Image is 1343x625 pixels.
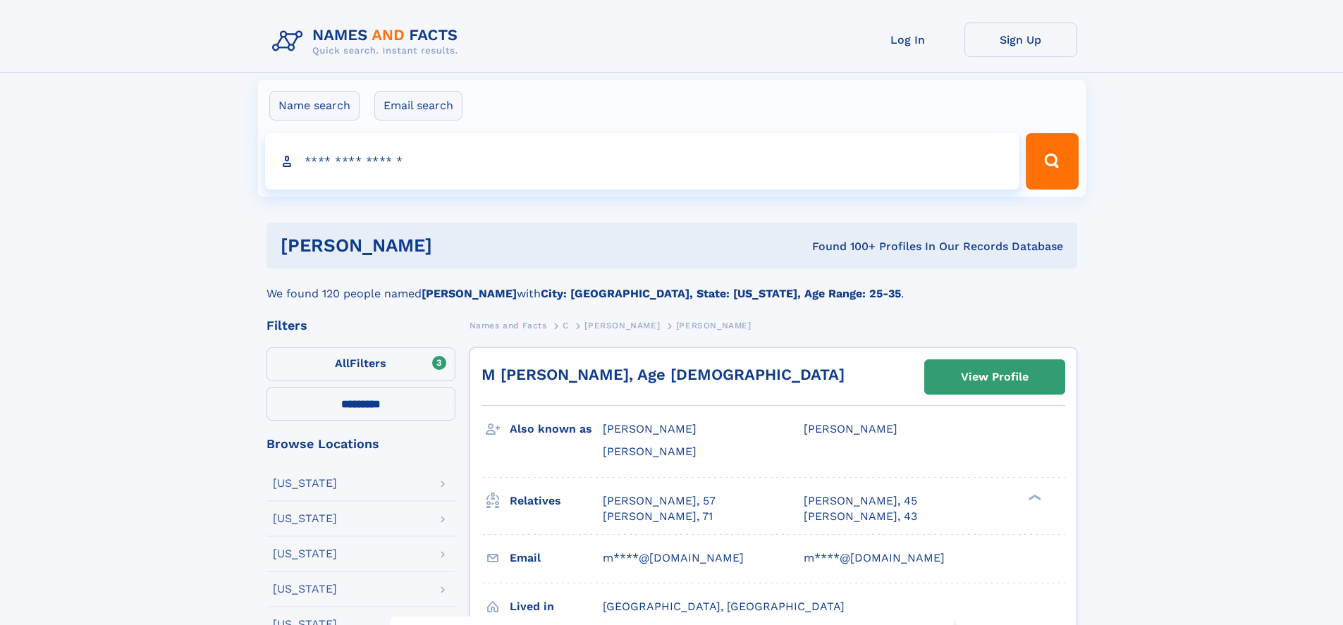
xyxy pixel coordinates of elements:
[273,548,337,559] div: [US_STATE]
[961,361,1029,393] div: View Profile
[563,316,569,334] a: C
[266,347,455,381] label: Filters
[470,316,547,334] a: Names and Facts
[603,509,713,524] a: [PERSON_NAME], 71
[804,422,897,435] span: [PERSON_NAME]
[266,319,455,332] div: Filters
[603,493,716,509] a: [PERSON_NAME], 57
[266,268,1077,302] div: We found 120 people named with .
[266,438,455,450] div: Browse Locations
[584,316,660,334] a: [PERSON_NAME]
[676,321,752,330] span: [PERSON_NAME]
[852,23,964,57] a: Log In
[281,237,623,254] h1: [PERSON_NAME]
[603,600,845,613] span: [GEOGRAPHIC_DATA], [GEOGRAPHIC_DATA]
[265,133,1020,190] input: search input
[603,445,697,458] span: [PERSON_NAME]
[273,583,337,595] div: [US_STATE]
[482,366,845,383] a: M [PERSON_NAME], Age [DEMOGRAPHIC_DATA]
[925,360,1065,394] a: View Profile
[374,91,462,120] label: Email search
[269,91,360,120] label: Name search
[603,422,697,435] span: [PERSON_NAME]
[510,595,603,619] h3: Lived in
[335,357,350,370] span: All
[273,513,337,524] div: [US_STATE]
[510,546,603,570] h3: Email
[541,287,901,300] b: City: [GEOGRAPHIC_DATA], State: [US_STATE], Age Range: 25-35
[273,478,337,489] div: [US_STATE]
[1026,133,1078,190] button: Search Button
[422,287,517,300] b: [PERSON_NAME]
[804,509,917,524] a: [PERSON_NAME], 43
[510,489,603,513] h3: Relatives
[584,321,660,330] span: [PERSON_NAME]
[964,23,1077,57] a: Sign Up
[563,321,569,330] span: C
[1025,493,1042,502] div: ❯
[266,23,470,61] img: Logo Names and Facts
[510,417,603,441] h3: Also known as
[622,239,1063,254] div: Found 100+ Profiles In Our Records Database
[804,493,917,509] a: [PERSON_NAME], 45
